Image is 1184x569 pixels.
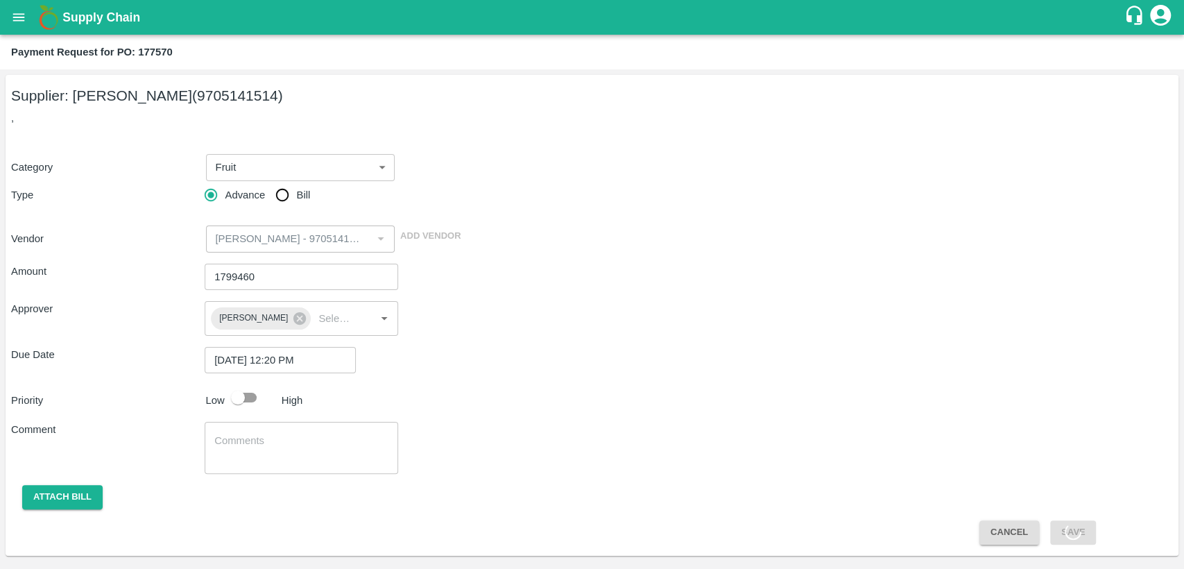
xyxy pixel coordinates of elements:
[11,422,205,437] p: Comment
[297,187,311,203] span: Bill
[216,160,237,175] p: Fruit
[62,8,1124,27] a: Supply Chain
[11,160,200,175] p: Category
[22,485,103,509] button: Attach bill
[11,86,1173,105] h5: Supplier: [PERSON_NAME] (9705141514)
[11,264,205,279] p: Amount
[11,393,200,408] p: Priority
[979,520,1039,545] button: Cancel
[35,3,62,31] img: logo
[62,10,140,24] b: Supply Chain
[225,187,265,203] span: Advance
[1148,3,1173,32] div: account of current user
[313,309,353,328] input: Select approver
[11,301,205,316] p: Approver
[3,1,35,33] button: open drawer
[282,393,303,408] p: High
[1124,5,1148,30] div: customer-support
[11,46,173,58] b: Payment Request for PO: 177570
[11,110,1173,126] p: ,
[211,307,311,330] div: [PERSON_NAME]
[11,231,200,246] p: Vendor
[211,311,296,325] span: [PERSON_NAME]
[206,393,225,408] p: Low
[205,264,398,290] input: Advance amount
[11,187,205,203] p: Type
[210,230,368,248] input: Select Vendor
[11,347,205,362] p: Due Date
[205,347,346,373] input: Choose date, selected date is Sep 20, 2025
[375,309,393,328] button: Open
